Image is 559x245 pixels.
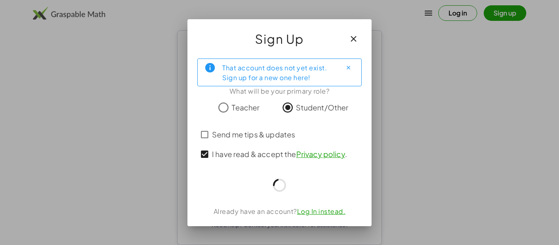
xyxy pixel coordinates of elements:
span: Send me tips & updates [212,129,295,140]
div: Already have an account? [197,207,362,216]
span: Sign Up [255,29,304,49]
a: Log In instead. [297,207,346,216]
a: Privacy policy [296,149,345,159]
div: What will be your primary role? [197,86,362,96]
span: Student/Other [296,102,349,113]
div: That account does not yet exist. Sign up for a new one here! [222,62,335,83]
span: Teacher [232,102,259,113]
span: I have read & accept the . [212,148,347,160]
button: Close [342,61,355,74]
